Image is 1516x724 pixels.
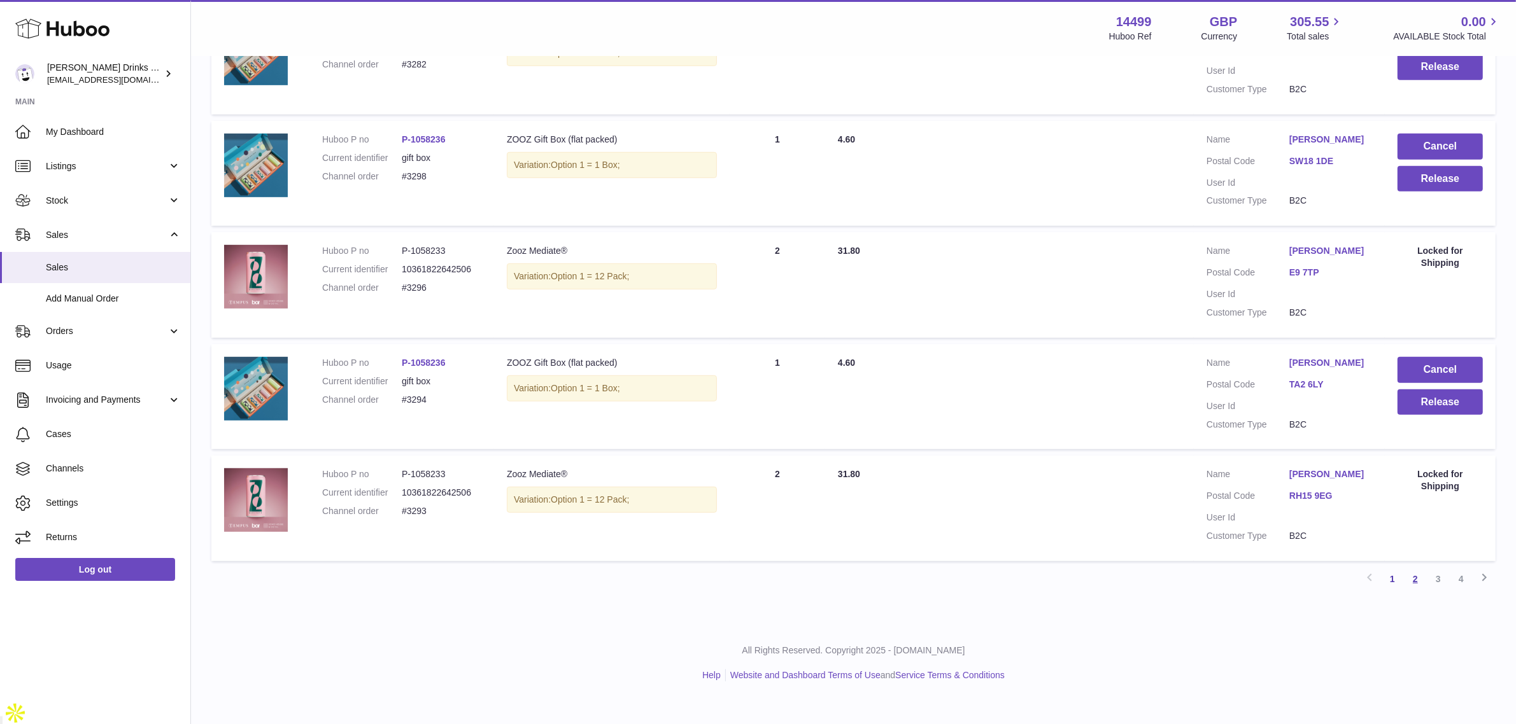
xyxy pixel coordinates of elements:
[551,160,620,170] span: Option 1 = 1 Box;
[1207,195,1289,207] dt: Customer Type
[1290,13,1329,31] span: 305.55
[1289,134,1372,146] a: [PERSON_NAME]
[507,357,717,369] div: ZOOZ Gift Box (flat packed)
[551,383,620,393] span: Option 1 = 1 Box;
[402,263,481,275] dd: 10361822642506
[322,468,402,480] dt: Huboo P no
[1207,155,1289,171] dt: Postal Code
[838,469,860,479] span: 31.80
[1287,31,1343,43] span: Total sales
[1404,567,1427,590] a: 2
[1210,13,1237,31] strong: GBP
[1289,468,1372,480] a: [PERSON_NAME]
[402,171,481,183] dd: #3298
[1427,567,1450,590] a: 3
[730,344,825,450] td: 1
[402,134,446,144] a: P-1058236
[322,134,402,146] dt: Huboo P no
[1289,83,1372,95] dd: B2C
[1207,530,1289,542] dt: Customer Type
[1207,288,1289,300] dt: User Id
[1287,13,1343,43] a: 305.55 Total sales
[47,62,162,86] div: [PERSON_NAME] Drinks LTD (t/a Zooz)
[507,245,717,257] div: Zooz Mediate®
[838,358,855,368] span: 4.60
[402,375,481,387] dd: gift box
[1289,155,1372,167] a: SW18 1DE
[507,375,717,401] div: Variation:
[507,152,717,178] div: Variation:
[1207,83,1289,95] dt: Customer Type
[507,263,717,289] div: Variation:
[1289,195,1372,207] dd: B2C
[1207,307,1289,319] dt: Customer Type
[224,134,288,197] img: Stepan_Komar_remove_logo__make_variations_of_this_image__keep_it_the_same_1968e2f6-70ca-40dd-8bfa...
[322,59,402,71] dt: Channel order
[1201,31,1238,43] div: Currency
[1398,468,1483,492] div: Locked for Shipping
[730,456,825,561] td: 2
[730,232,825,338] td: 2
[402,152,481,164] dd: gift box
[1207,65,1289,77] dt: User Id
[46,531,181,543] span: Returns
[47,74,187,85] span: [EMAIL_ADDRESS][DOMAIN_NAME]
[1398,134,1483,160] button: Cancel
[201,644,1506,657] p: All Rights Reserved. Copyright 2025 - [DOMAIN_NAME]
[1207,490,1289,505] dt: Postal Code
[1450,567,1473,590] a: 4
[551,494,629,505] span: Option 1 = 12 Pack;
[46,463,181,475] span: Channels
[1289,379,1372,391] a: TA2 6LY
[46,293,181,305] span: Add Manual Order
[322,263,402,275] dt: Current identifier
[838,246,860,256] span: 31.80
[1398,166,1483,192] button: Release
[1207,419,1289,431] dt: Customer Type
[1393,31,1501,43] span: AVAILABLE Stock Total
[895,670,1005,680] a: Service Terms & Conditions
[507,487,717,513] div: Variation:
[224,245,288,309] img: MEDIATE_1_68be7b9d-234d-4eb2-b0ee-639b03038b08.png
[322,487,402,499] dt: Current identifier
[46,195,167,207] span: Stock
[1207,512,1289,524] dt: User Id
[322,394,402,406] dt: Channel order
[322,282,402,294] dt: Channel order
[15,558,175,581] a: Log out
[46,261,181,274] span: Sales
[46,160,167,172] span: Listings
[1398,54,1483,80] button: Release
[402,245,481,257] dd: P-1058233
[1461,13,1486,31] span: 0.00
[1207,245,1289,260] dt: Name
[46,325,167,337] span: Orders
[402,282,481,294] dd: #3296
[551,271,629,281] span: Option 1 = 12 Pack;
[730,121,825,226] td: 1
[1289,490,1372,502] a: RH15 9EG
[1289,419,1372,431] dd: B2C
[1207,357,1289,372] dt: Name
[402,487,481,499] dd: 10361822642506
[322,505,402,517] dt: Channel order
[1393,13,1501,43] a: 0.00 AVAILABLE Stock Total
[402,394,481,406] dd: #3294
[224,468,288,532] img: MEDIATE_1_68be7b9d-234d-4eb2-b0ee-639b03038b08.png
[1207,379,1289,394] dt: Postal Code
[726,669,1005,681] li: and
[322,152,402,164] dt: Current identifier
[1398,357,1483,383] button: Cancel
[322,171,402,183] dt: Channel order
[1398,245,1483,269] div: Locked for Shipping
[730,670,881,680] a: Website and Dashboard Terms of Use
[1109,31,1152,43] div: Huboo Ref
[1207,267,1289,282] dt: Postal Code
[46,394,167,406] span: Invoicing and Payments
[15,64,34,83] img: internalAdmin-14499@internal.huboo.com
[46,497,181,509] span: Settings
[507,134,717,146] div: ZOOZ Gift Box (flat packed)
[402,59,481,71] dd: #3282
[1289,307,1372,319] dd: B2C
[402,505,481,517] dd: #3293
